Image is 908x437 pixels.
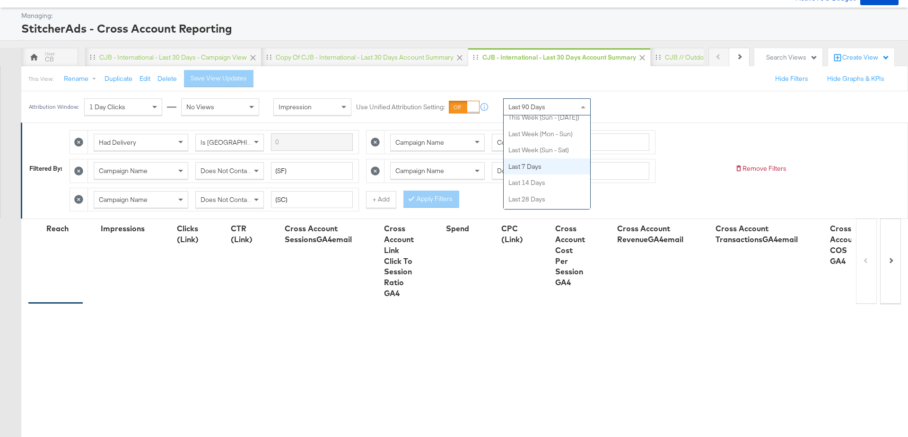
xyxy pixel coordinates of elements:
[45,55,54,64] div: CB
[276,53,454,62] div: Copy of CJB - International - Last 30 days Account Summary
[105,74,132,83] button: Duplicate
[508,103,545,111] span: Last 90 Days
[766,53,818,62] div: Search Views
[555,223,585,288] div: Cross Account Cost Per Session GA4
[504,208,590,224] div: Last 30 Days
[567,162,649,180] input: Enter a search term
[830,223,860,266] div: Cross Account COS GA4
[57,70,106,87] button: Rename
[504,126,590,142] div: Last Week (Mon - Sun)
[617,223,683,245] div: Cross Account RevenueGA4email
[99,53,247,62] div: CJB - International - Last 30 days - Campaign View
[497,166,549,175] span: Does Not Contain
[446,223,469,234] div: Spend
[271,133,353,151] input: Enter a search term
[101,223,145,234] div: Impressions
[28,75,53,83] div: This View:
[366,191,396,208] button: + Add
[395,166,444,175] span: Campaign Name
[201,195,252,204] span: Does Not Contain
[90,54,95,60] div: Drag to reorder tab
[384,223,414,299] div: Cross Account Link Click To Session Ratio GA4
[99,138,136,147] span: Had Delivery
[99,195,148,204] span: Campaign Name
[501,223,523,245] div: CPC (Link)
[46,223,69,234] div: Reach
[279,103,312,111] span: Impression
[271,162,353,180] input: Enter a search term
[655,54,661,60] div: Drag to reorder tab
[271,191,353,209] input: Enter a search term
[99,166,148,175] span: Campaign Name
[482,53,636,62] div: CJB - International - Last 30 days Account Summary
[665,53,713,62] div: CJB // Outdoors
[21,11,896,20] div: Managing:
[567,133,649,151] input: Enter a search term
[140,74,150,83] button: Edit
[504,142,590,158] div: Last Week (Sun - Sat)
[186,103,214,111] span: No Views
[21,20,896,36] div: StitcherAds - Cross Account Reporting
[735,164,786,173] button: Remove Filters
[504,191,590,208] div: Last 28 Days
[157,74,177,83] button: Delete
[89,103,125,111] span: 1 Day Clicks
[775,74,808,83] button: Hide Filters
[842,53,890,62] div: Create View
[473,54,478,60] div: Drag to reorder tab
[201,166,252,175] span: Does Not Contain
[395,138,444,147] span: Campaign Name
[504,158,590,175] div: Last 7 Days
[285,223,352,245] div: Cross Account SessionsGA4email
[504,109,590,126] div: This Week (Sun - [DATE])
[716,223,798,245] div: Cross Account TransactionsGA4email
[266,54,271,60] div: Drag to reorder tab
[497,138,523,147] span: Contains
[504,175,590,191] div: Last 14 Days
[177,223,199,245] div: Clicks (Link)
[201,138,273,147] span: Is [GEOGRAPHIC_DATA]
[356,103,445,112] label: Use Unified Attribution Setting:
[28,104,79,110] div: Attribution Window:
[29,164,62,173] div: Filtered By:
[231,223,253,245] div: CTR (Link)
[827,74,884,83] button: Hide Graphs & KPIs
